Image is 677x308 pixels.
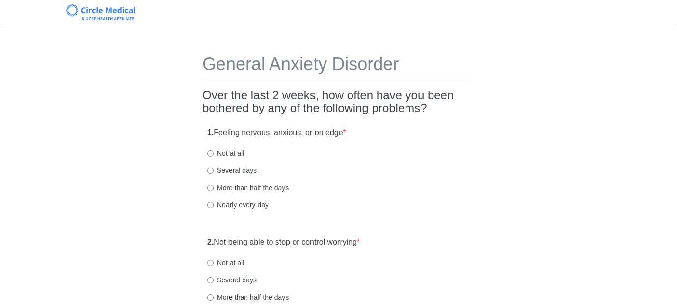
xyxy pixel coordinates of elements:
label: Not being able to stop or control worrying [207,237,360,248]
label: Feeling nervous, anxious, or on edge [207,127,346,139]
input: Not at all [207,150,214,157]
label: Several days [207,275,257,285]
strong: 2. [207,238,214,246]
input: Nearly every day [207,202,214,208]
label: Not at all [207,148,244,158]
label: More than half the days [207,183,289,193]
label: More than half the days [207,292,289,302]
h1: General Anxiety Disorder [202,55,475,79]
input: More than half the days [207,294,214,301]
label: Nearly every day [207,200,269,210]
input: Not at all [207,260,214,266]
input: More than half the days [207,185,214,191]
input: Several days [207,168,214,174]
input: Several days [207,277,214,283]
label: Not at all [207,258,244,268]
strong: 1. [207,128,214,137]
h2: Over the last 2 weeks, how often have you been bothered by any of the following problems? [202,89,475,115]
img: Circle Medical Logo [66,4,135,20]
label: Several days [207,166,257,175]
